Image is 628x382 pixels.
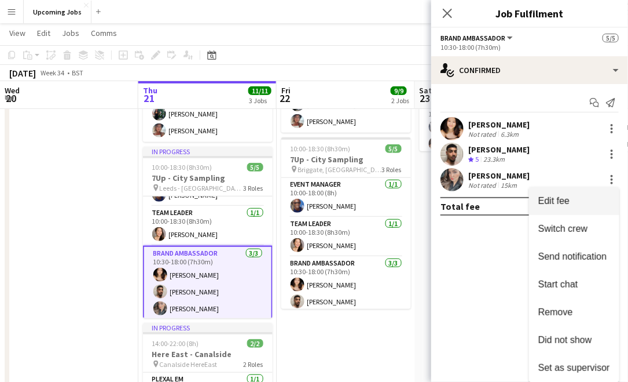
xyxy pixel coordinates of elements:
[529,187,619,215] button: Edit fee
[538,363,610,373] span: Set as supervisor
[538,279,578,289] span: Start chat
[529,271,619,299] button: Start chat
[529,299,619,326] button: Remove
[538,252,607,261] span: Send notification
[538,196,570,206] span: Edit fee
[529,354,619,382] button: Set as supervisor
[529,326,619,354] button: Did not show
[538,335,592,345] span: Did not show
[538,224,587,234] span: Switch crew
[529,243,619,271] button: Send notification
[529,215,619,243] button: Switch crew
[538,307,573,317] span: Remove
